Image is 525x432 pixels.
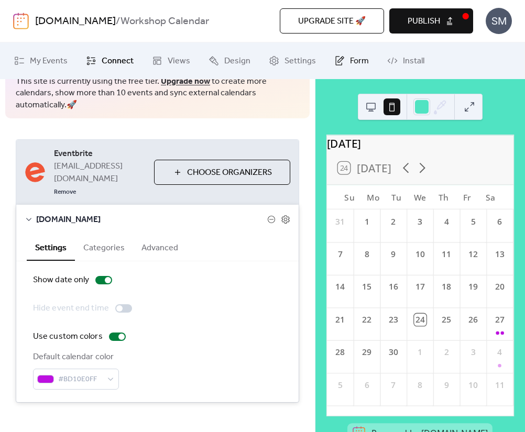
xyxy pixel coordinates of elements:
span: Settings [285,55,316,68]
div: Use custom colors [33,330,103,343]
div: 17 [414,281,426,293]
button: Settings [27,234,75,261]
div: 5 [467,216,479,228]
div: 10 [467,379,479,391]
a: My Events [6,47,75,75]
div: 15 [361,281,373,293]
span: My Events [30,55,68,68]
span: Choose Organizers [187,167,272,179]
div: 9 [441,379,453,391]
div: 19 [467,281,479,293]
button: Choose Organizers [154,160,290,185]
a: Form [326,47,377,75]
img: eventbrite [25,162,46,183]
div: Th [432,185,456,209]
div: 16 [388,281,400,293]
div: 24 [414,314,426,326]
a: Settings [261,47,324,75]
a: Design [201,47,258,75]
button: Publish [389,8,473,34]
div: 4 [441,216,453,228]
div: 7 [334,248,346,260]
span: Upgrade site 🚀 [298,15,366,28]
span: Form [350,55,369,68]
span: #BD10E0FF [58,373,102,386]
div: 12 [467,248,479,260]
span: [EMAIL_ADDRESS][DOMAIN_NAME] [54,160,146,185]
div: 11 [494,379,506,391]
div: 26 [467,314,479,326]
div: Hide event end time [33,302,109,315]
div: [DATE] [327,135,513,151]
button: Advanced [133,234,187,260]
div: Sa [479,185,502,209]
div: 2 [388,216,400,228]
div: Show date only [33,274,89,286]
div: 1 [361,216,373,228]
div: 20 [494,281,506,293]
div: 1 [414,346,426,358]
b: / [116,12,121,31]
span: Connect [102,55,134,68]
div: 30 [388,346,400,358]
img: logo [13,13,29,29]
div: 3 [414,216,426,228]
a: Upgrade now [161,73,210,90]
div: 5 [334,379,346,391]
span: Publish [408,15,440,28]
div: 2 [441,346,453,358]
div: SM [486,8,512,34]
div: 10 [414,248,426,260]
div: 29 [361,346,373,358]
div: 8 [361,248,373,260]
div: We [409,185,432,209]
div: 31 [334,216,346,228]
div: Su [338,185,362,209]
a: Views [144,47,198,75]
a: Install [379,47,432,75]
div: 22 [361,314,373,326]
div: 8 [414,379,426,391]
span: This site is currently using the free tier. to create more calendars, show more than 10 events an... [16,76,299,111]
span: [DOMAIN_NAME] [36,214,267,226]
b: Workshop Calendar [121,12,209,31]
span: Install [403,55,424,68]
div: 4 [494,346,506,358]
span: Remove [54,188,76,196]
button: Categories [75,234,133,260]
div: Tu [385,185,409,209]
div: 7 [388,379,400,391]
div: 11 [441,248,453,260]
div: 9 [388,248,400,260]
div: 14 [334,281,346,293]
div: 27 [494,314,506,326]
div: 3 [467,346,479,358]
div: Default calendar color [33,351,117,363]
div: 6 [361,379,373,391]
div: 6 [494,216,506,228]
div: 13 [494,248,506,260]
span: Design [224,55,250,68]
div: Fr [455,185,479,209]
div: Mo [362,185,385,209]
div: 18 [441,281,453,293]
a: Connect [78,47,141,75]
div: 23 [388,314,400,326]
div: 28 [334,346,346,358]
span: Views [168,55,190,68]
button: Upgrade site 🚀 [280,8,384,34]
span: Eventbrite [54,148,146,160]
div: 21 [334,314,346,326]
a: [DOMAIN_NAME] [35,12,116,31]
div: 25 [441,314,453,326]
